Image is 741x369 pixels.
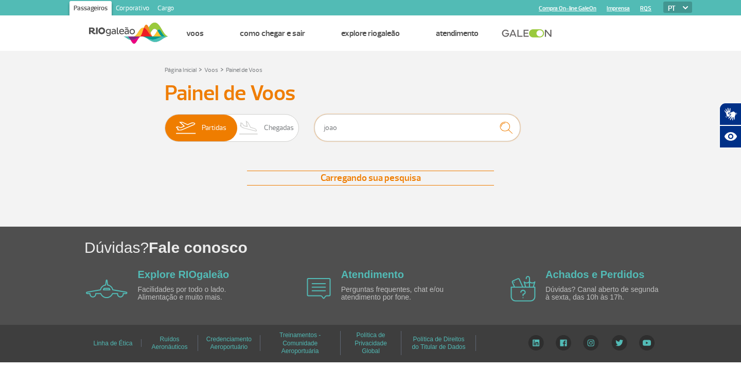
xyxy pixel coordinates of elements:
img: slider-desembarque [234,115,264,141]
a: Corporativo [112,1,153,17]
a: Política de Direitos do Titular de Dados [412,332,465,354]
a: RQS [640,5,651,12]
a: Achados e Perdidos [545,269,644,280]
a: Página Inicial [165,66,197,74]
img: Twitter [611,335,627,350]
img: airplane icon [510,276,536,302]
div: Plugin de acessibilidade da Hand Talk. [719,103,741,148]
button: Abrir recursos assistivos. [719,125,741,148]
h3: Painel de Voos [165,81,576,106]
a: Passageiros [69,1,112,17]
a: > [220,63,224,75]
a: Cargo [153,1,178,17]
a: Como chegar e sair [240,28,305,39]
img: YouTube [639,335,655,350]
a: Treinamentos - Comunidade Aeroportuária [279,328,321,358]
div: Carregando sua pesquisa [247,171,494,186]
span: Fale conosco [149,239,248,256]
button: Abrir tradutor de língua de sinais. [719,103,741,125]
a: > [199,63,202,75]
a: Painel de Voos [226,66,262,74]
p: Perguntas frequentes, chat e/ou atendimento por fone. [341,286,460,302]
span: Partidas [202,115,226,141]
a: Compra On-line GaleOn [539,5,596,12]
img: airplane icon [86,280,128,298]
img: LinkedIn [528,335,544,350]
a: Voos [186,28,204,39]
a: Credenciamento Aeroportuário [206,332,252,354]
a: Linha de Ética [93,336,132,350]
a: Atendimento [436,28,479,39]
img: slider-embarque [169,115,202,141]
input: Voo, cidade ou cia aérea [314,114,520,141]
a: Política de Privacidade Global [355,328,387,358]
p: Dúvidas? Canal aberto de segunda à sexta, das 10h às 17h. [545,286,664,302]
a: Imprensa [607,5,630,12]
a: Atendimento [341,269,404,280]
a: Voos [204,66,218,74]
img: Instagram [583,335,599,350]
img: airplane icon [307,278,331,299]
img: Facebook [556,335,571,350]
p: Facilidades por todo o lado. Alimentação e muito mais. [138,286,256,302]
a: Explore RIOgaleão [138,269,230,280]
span: Chegadas [264,115,294,141]
a: Explore RIOgaleão [341,28,400,39]
h1: Dúvidas? [84,237,741,258]
a: Ruídos Aeronáuticos [151,332,187,354]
